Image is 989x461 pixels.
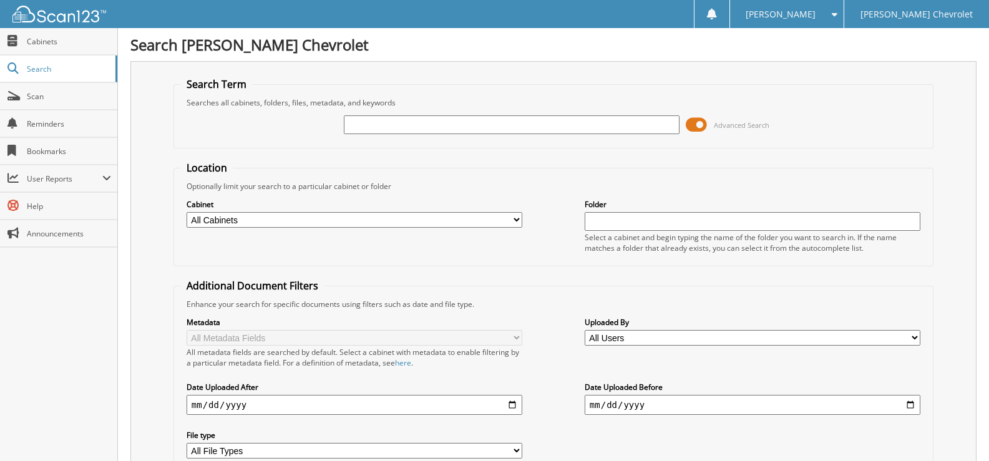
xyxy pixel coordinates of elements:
span: Reminders [27,119,111,129]
label: Date Uploaded After [187,382,522,392]
legend: Location [180,161,233,175]
div: All metadata fields are searched by default. Select a cabinet with metadata to enable filtering b... [187,347,522,368]
label: Date Uploaded Before [585,382,920,392]
input: start [187,395,522,415]
label: File type [187,430,522,440]
iframe: Chat Widget [927,401,989,461]
legend: Additional Document Filters [180,279,324,293]
div: Select a cabinet and begin typing the name of the folder you want to search in. If the name match... [585,232,920,253]
div: Enhance your search for specific documents using filters such as date and file type. [180,299,927,309]
input: end [585,395,920,415]
div: Searches all cabinets, folders, files, metadata, and keywords [180,97,927,108]
span: User Reports [27,173,102,184]
label: Uploaded By [585,317,920,328]
img: scan123-logo-white.svg [12,6,106,22]
label: Cabinet [187,199,522,210]
a: here [395,357,411,368]
label: Metadata [187,317,522,328]
span: [PERSON_NAME] [746,11,816,18]
h1: Search [PERSON_NAME] Chevrolet [130,34,977,55]
span: Scan [27,91,111,102]
div: Optionally limit your search to a particular cabinet or folder [180,181,927,192]
span: [PERSON_NAME] Chevrolet [860,11,973,18]
span: Search [27,64,109,74]
legend: Search Term [180,77,253,91]
span: Cabinets [27,36,111,47]
span: Announcements [27,228,111,239]
label: Folder [585,199,920,210]
span: Advanced Search [714,120,769,130]
span: Help [27,201,111,211]
span: Bookmarks [27,146,111,157]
